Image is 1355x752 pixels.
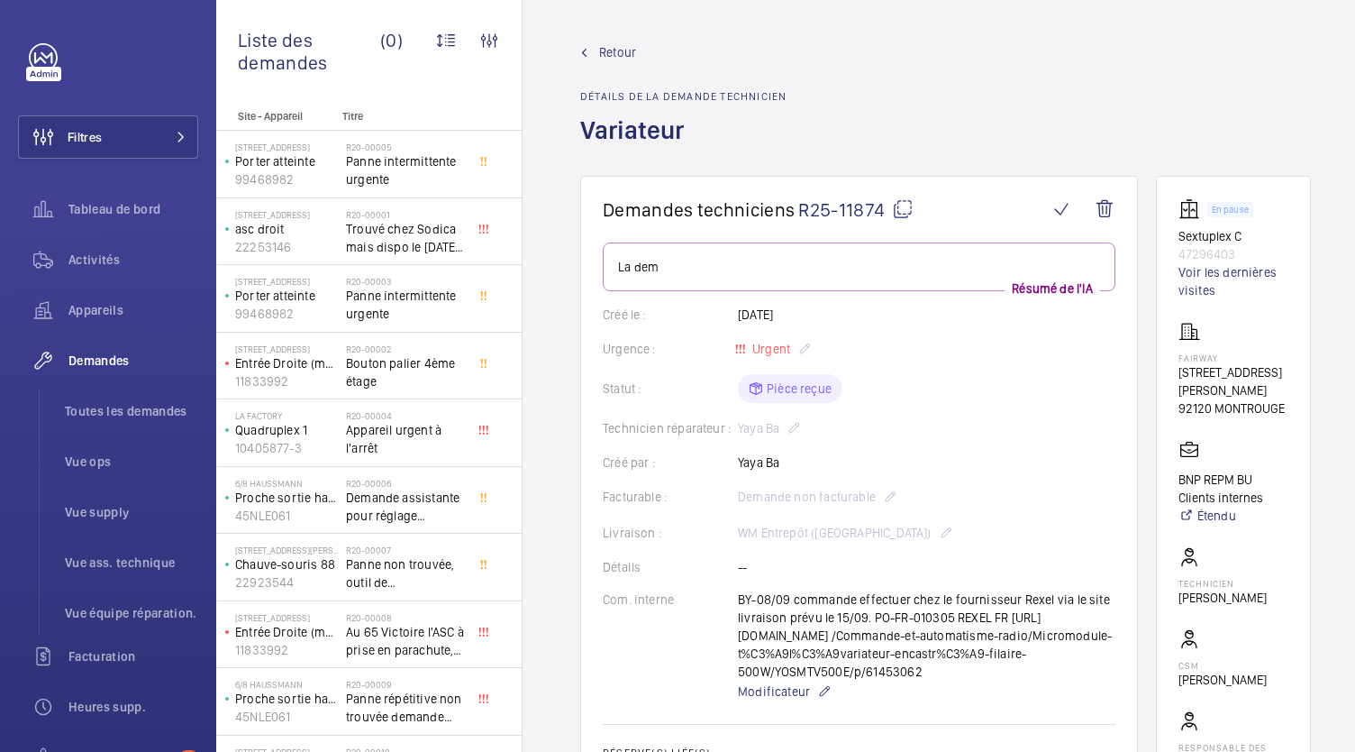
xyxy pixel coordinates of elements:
[1178,591,1267,605] font: [PERSON_NAME]
[235,410,282,421] font: La Factory
[238,29,328,74] font: Liste des demandes
[68,252,120,267] font: Activités
[1178,507,1288,525] a: Étendu
[238,110,303,123] font: Site - Appareil
[235,154,315,169] font: Porter atteinte
[235,289,315,303] font: Porter atteinte
[580,115,684,145] font: Variateur
[65,606,197,620] font: Vue équipe réparation.
[235,478,303,489] font: 6/8 Haussmann
[346,222,463,290] font: Trouvé chez Sodica mais dispo le [DATE] [URL][DOMAIN_NAME]
[235,509,290,523] font: 45NLE061
[346,142,392,152] font: R20-00005
[346,491,460,559] font: Demande assistante pour réglage d'opérateurs porte cabine double accès
[235,276,310,287] font: [STREET_ADDRESS]
[1178,263,1288,299] a: Voir les dernières visites
[1178,660,1199,671] font: CSM
[1178,401,1285,416] font: 92120 MONTROUGE
[235,679,303,690] font: 6/8 Haussmann
[346,679,391,690] font: R20-00009
[235,643,288,657] font: 11833992
[1012,281,1093,296] font: Résumé de l'IA
[1178,472,1263,505] font: BNP REPM BU Clients internes
[235,557,335,572] font: Chauve-souris 88
[235,545,375,555] font: [STREET_ADDRESS][PERSON_NAME]
[235,692,381,706] font: Proche sortie hall Pelletier
[1178,265,1277,298] font: Voir les dernières visites
[235,625,397,639] font: Entrée Droite (monte-charge)
[235,575,294,590] font: 22923544
[68,649,136,664] font: Facturation
[1178,353,1218,363] font: FAIRWAY
[599,45,636,60] font: Retour
[235,710,290,724] font: 45NLE061
[346,209,390,220] font: R20-00001
[235,209,310,220] font: [STREET_ADDRESS]
[346,545,391,555] font: R20-00007
[346,478,391,489] font: R20-00006
[1212,204,1249,215] font: En pause
[346,557,454,644] font: Panne non trouvée, outil de déverouillouge impératif pour le diagnostic
[235,374,288,389] font: 11833992
[235,356,397,371] font: Entrée Droite (monte-charge)
[618,260,659,274] font: La dem
[65,555,175,570] font: Vue ass. technique
[65,454,111,469] font: Vue ops
[1178,198,1207,220] img: elevator.svg
[68,700,146,714] font: Heures supp.
[1178,229,1241,243] font: Sextuplex C
[1178,247,1235,261] font: 47296403
[738,684,810,699] font: Modificateur
[1178,365,1282,398] font: [STREET_ADDRESS][PERSON_NAME]
[235,344,310,354] font: [STREET_ADDRESS]
[235,172,294,187] font: 99468982
[1178,578,1234,589] font: Technicien
[346,410,392,421] font: R20-00004
[346,356,455,389] font: Bouton palier 4ème étage
[68,202,160,216] font: Tableau de bord
[346,344,391,354] font: R20-00002
[235,491,381,505] font: Proche sortie hall Pelletier
[798,198,885,221] font: R25-11874
[346,154,456,187] font: Panne intermittente urgente
[235,441,302,455] font: 10405877-3
[65,404,187,418] font: Toutes les demandes
[380,29,403,51] font: (0)
[235,612,310,623] font: [STREET_ADDRESS]
[580,90,787,103] font: Détails de la demande technicien
[235,222,285,236] font: asc droit
[68,130,102,144] font: Filtres
[346,423,441,455] font: Appareil urgent à l'arrêt
[1178,673,1267,687] font: [PERSON_NAME]
[346,276,391,287] font: R20-00003
[18,115,198,159] button: Filtres
[235,142,310,152] font: [STREET_ADDRESS]
[1197,509,1236,523] font: Étendu
[342,110,363,123] font: Titre
[235,240,291,254] font: 22253146
[346,612,392,623] font: R20-00008
[235,307,294,321] font: 99468982
[68,353,130,368] font: Demandes
[65,505,130,519] font: Vue supply
[603,198,795,221] font: Demandes techniciens
[68,303,123,317] font: Appareils
[235,423,307,437] font: Quadruplex 1
[346,289,456,321] font: Panne intermittente urgente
